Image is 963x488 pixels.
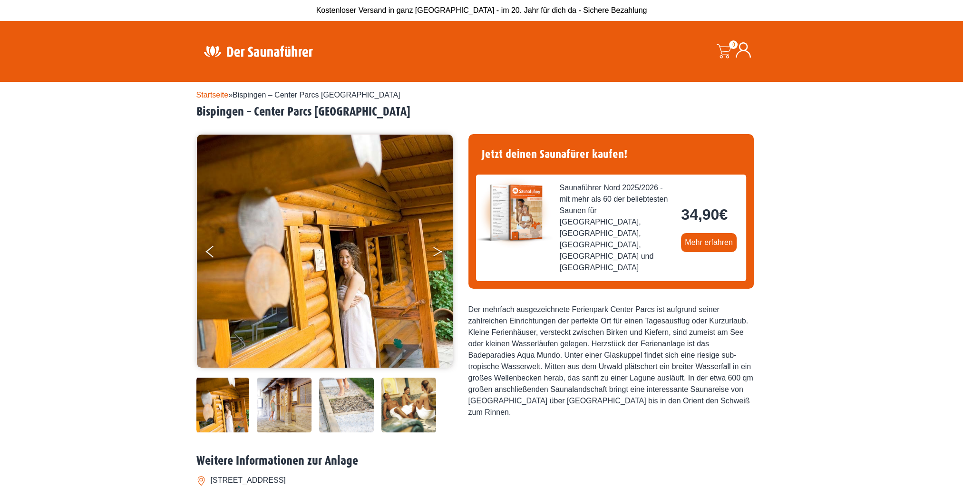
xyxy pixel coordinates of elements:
[560,182,674,273] span: Saunaführer Nord 2025/2026 - mit mehr als 60 der beliebtesten Saunen für [GEOGRAPHIC_DATA], [GEOG...
[681,233,737,252] a: Mehr erfahren
[681,206,728,223] bdi: 34,90
[196,473,767,488] li: [STREET_ADDRESS]
[476,142,746,167] h4: Jetzt deinen Saunafürer kaufen!
[233,91,400,99] span: Bispingen – Center Parcs [GEOGRAPHIC_DATA]
[316,6,647,14] span: Kostenloser Versand in ganz [GEOGRAPHIC_DATA] - im 20. Jahr für dich da - Sichere Bezahlung
[196,454,767,468] h2: Weitere Informationen zur Anlage
[476,175,552,251] img: der-saunafuehrer-2025-nord.jpg
[729,40,738,49] span: 0
[196,105,767,119] h2: Bispingen – Center Parcs [GEOGRAPHIC_DATA]
[719,206,728,223] span: €
[206,242,230,265] button: Previous
[432,242,456,265] button: Next
[468,304,754,418] div: Der mehrfach ausgezeichnete Ferienpark Center Parcs ist aufgrund seiner zahlreichen Einrichtungen...
[196,91,229,99] a: Startseite
[196,91,400,99] span: »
